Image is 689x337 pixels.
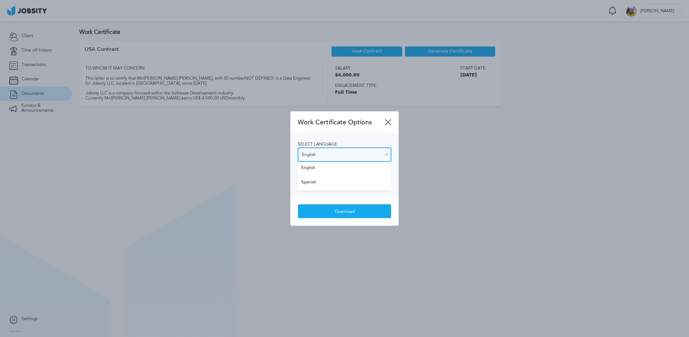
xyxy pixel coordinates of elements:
button: Download [298,204,391,218]
span: Spanish [301,180,388,187]
span: Select language: [298,142,338,147]
div: Download [298,204,391,219]
span: English [301,165,388,173]
span: Work Certificate Options [298,119,385,126]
